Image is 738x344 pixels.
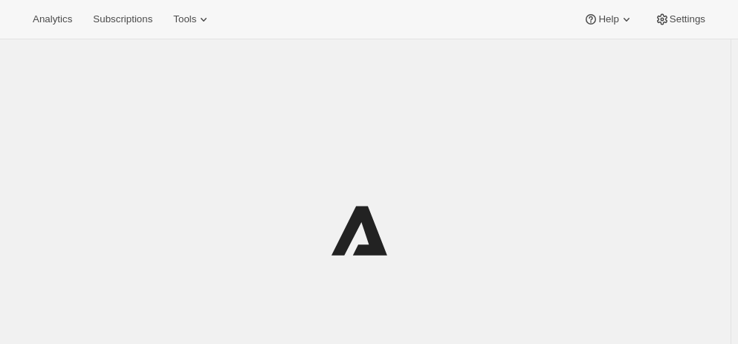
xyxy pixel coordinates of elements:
span: Settings [670,13,705,25]
span: Tools [173,13,196,25]
span: Analytics [33,13,72,25]
span: Subscriptions [93,13,152,25]
button: Settings [646,9,714,30]
button: Subscriptions [84,9,161,30]
button: Analytics [24,9,81,30]
button: Tools [164,9,220,30]
button: Help [574,9,642,30]
span: Help [598,13,618,25]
